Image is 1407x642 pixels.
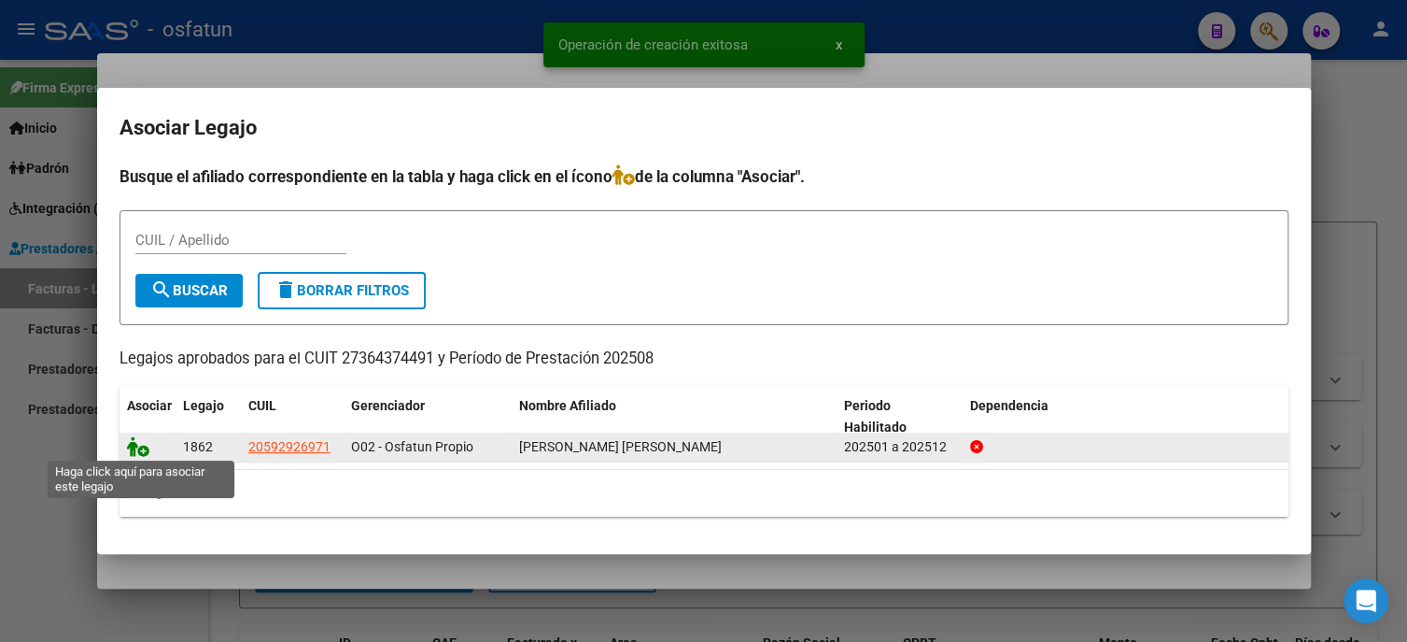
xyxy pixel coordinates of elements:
h2: Asociar Legajo [120,110,1288,146]
datatable-header-cell: Legajo [176,386,241,448]
span: 1862 [183,439,213,454]
datatable-header-cell: Dependencia [963,386,1288,448]
span: Nombre Afiliado [519,398,616,413]
button: Buscar [135,274,243,307]
datatable-header-cell: Periodo Habilitado [837,386,963,448]
span: CUIL [248,398,276,413]
span: REYNOSO VARGAS CAMILO JOEL [519,439,722,454]
span: Legajo [183,398,224,413]
span: Periodo Habilitado [844,398,907,435]
span: Gerenciador [351,398,425,413]
datatable-header-cell: Asociar [120,386,176,448]
button: Borrar Filtros [258,272,426,309]
span: Borrar Filtros [274,282,409,299]
datatable-header-cell: CUIL [241,386,344,448]
div: 202501 a 202512 [844,436,955,458]
div: 1 registros [120,470,1288,517]
span: O02 - Osfatun Propio [351,439,473,454]
span: Asociar [127,398,172,413]
div: Open Intercom Messenger [1344,578,1388,623]
span: 20592926971 [248,439,331,454]
p: Legajos aprobados para el CUIT 27364374491 y Período de Prestación 202508 [120,348,1288,371]
mat-icon: delete [274,278,297,301]
span: Buscar [150,282,228,299]
mat-icon: search [150,278,173,301]
h4: Busque el afiliado correspondiente en la tabla y haga click en el ícono de la columna "Asociar". [120,164,1288,189]
datatable-header-cell: Gerenciador [344,386,512,448]
span: Dependencia [970,398,1048,413]
datatable-header-cell: Nombre Afiliado [512,386,837,448]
